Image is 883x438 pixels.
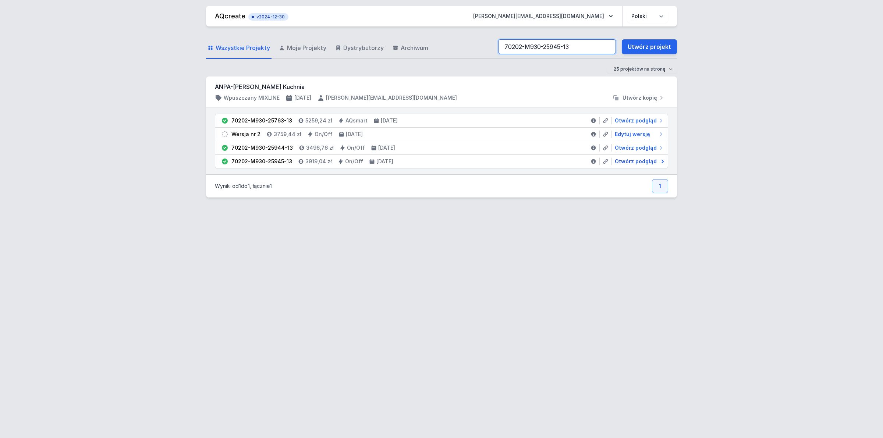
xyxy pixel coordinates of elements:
a: Moje Projekty [277,38,328,59]
h4: AQsmart [345,117,368,124]
h4: [DATE] [381,117,398,124]
span: v2024-12-30 [252,14,285,20]
a: Dystrybutorzy [334,38,385,59]
h4: On/Off [315,131,333,138]
span: Wszystkie Projekty [216,43,270,52]
span: 1 [270,183,272,189]
select: Wybierz język [627,10,668,23]
button: [PERSON_NAME][EMAIL_ADDRESS][DOMAIN_NAME] [467,10,619,23]
div: 70202-M930-25944-13 [231,144,293,152]
a: Wszystkie Projekty [206,38,272,59]
div: 70202-M930-25945-13 [231,158,292,165]
span: 1 [248,183,250,189]
h4: 3496,76 zł [306,144,334,152]
span: Otwórz podgląd [615,144,657,152]
h4: [DATE] [376,158,393,165]
a: Otwórz podgląd [612,158,665,165]
h3: ANPA-[PERSON_NAME] Kuchnia [215,82,668,91]
h4: 3919,04 zł [305,158,332,165]
a: Otwórz podgląd [612,144,665,152]
input: Szukaj wśród projektów i wersji... [498,39,616,54]
a: Archiwum [391,38,430,59]
span: Moje Projekty [287,43,326,52]
h4: On/Off [345,158,363,165]
button: Utwórz kopię [609,94,668,102]
span: Otwórz podgląd [615,158,657,165]
span: Archiwum [401,43,428,52]
h4: [DATE] [294,94,311,102]
h4: 5259,24 zł [305,117,332,124]
div: 70202-M930-25763-13 [231,117,292,124]
a: Utwórz projekt [622,39,677,54]
button: v2024-12-30 [248,12,288,21]
span: Otwórz podgląd [615,117,657,124]
a: Otwórz podgląd [612,117,665,124]
a: 1 [652,179,668,193]
h4: [DATE] [346,131,363,138]
span: Dystrybutorzy [343,43,384,52]
p: Wyniki od do , łącznie [215,182,272,190]
a: AQcreate [215,12,245,20]
h4: Wpuszczany MIXLINE [224,94,280,102]
img: draft.svg [221,131,228,138]
div: Wersja nr 2 [231,131,260,138]
h4: [DATE] [378,144,395,152]
h4: On/Off [347,144,365,152]
a: Edytuj wersję [612,131,665,138]
span: Utwórz kopię [623,94,657,102]
h4: [PERSON_NAME][EMAIL_ADDRESS][DOMAIN_NAME] [326,94,457,102]
h4: 3759,44 zł [274,131,301,138]
span: Edytuj wersję [615,131,650,138]
span: 1 [239,183,241,189]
